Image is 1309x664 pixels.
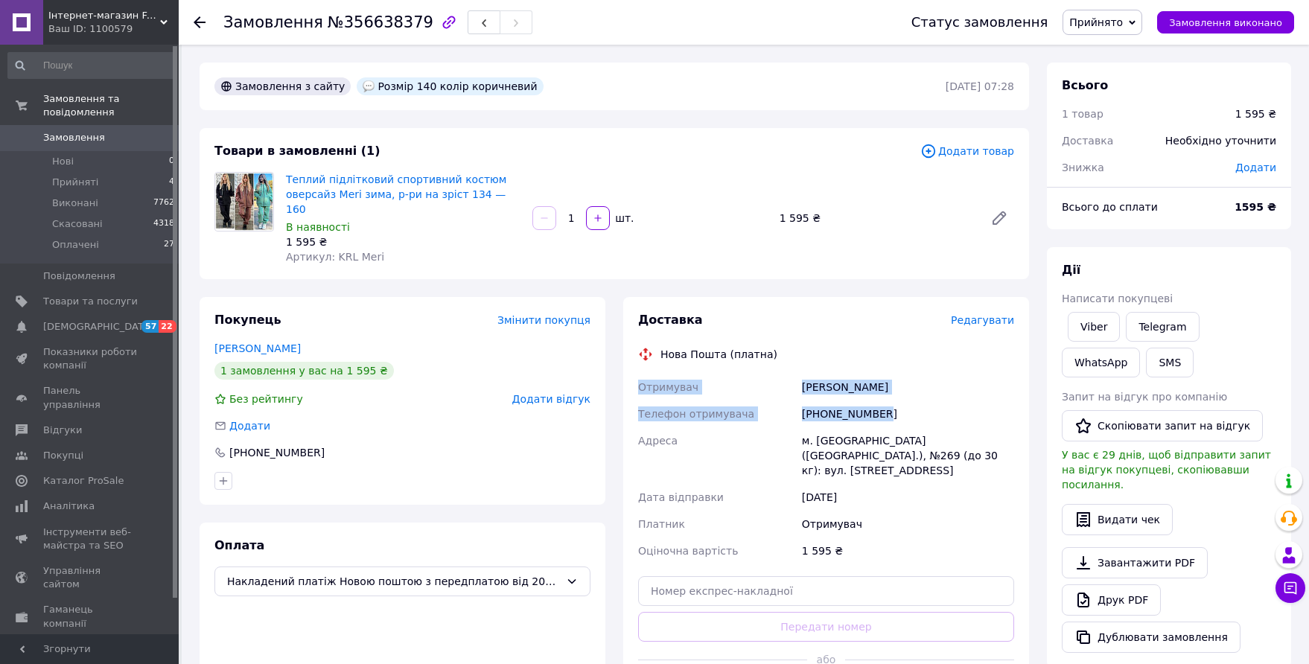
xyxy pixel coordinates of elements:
span: Гаманець компанії [43,603,138,630]
div: [DATE] [799,484,1017,511]
div: 1 595 ₴ [286,234,520,249]
span: Прийнято [1069,16,1123,28]
a: Завантажити PDF [1062,547,1208,578]
span: 22 [159,320,176,333]
a: WhatsApp [1062,348,1140,377]
span: Товари та послуги [43,295,138,308]
span: Додати [229,420,270,432]
span: Написати покупцеві [1062,293,1173,304]
span: Редагувати [951,314,1014,326]
div: 1 595 ₴ [774,208,978,229]
input: Пошук [7,52,176,79]
span: 7762 [153,197,174,210]
b: 1595 ₴ [1235,201,1276,213]
span: Всього до сплати [1062,201,1158,213]
span: 27 [164,238,174,252]
span: Адреса [638,435,678,447]
a: Теплий підлітковий спортивний костюм оверсайз Meri зима, р-ри на зріст 134 — 160 [286,173,506,215]
span: №356638379 [328,13,433,31]
div: 1 595 ₴ [799,537,1017,564]
span: Покупець [214,313,281,327]
a: Друк PDF [1062,584,1161,616]
span: Показники роботи компанії [43,345,138,372]
span: Платник [638,518,685,530]
span: [DEMOGRAPHIC_DATA] [43,320,153,333]
span: Запит на відгук про компанію [1062,391,1227,403]
span: Додати відгук [512,393,590,405]
button: SMS [1146,348,1194,377]
span: Прийняті [52,176,98,189]
span: Оплачені [52,238,99,252]
span: Оплата [214,538,264,552]
span: Інструменти веб-майстра та SEO [43,526,138,552]
button: Дублювати замовлення [1062,622,1240,653]
span: Виконані [52,197,98,210]
span: 4 [169,176,174,189]
span: Аналітика [43,499,95,513]
span: Накладений платіж Новою поштою з передплатою від 200 грн. [227,573,560,590]
span: Товари в замовленні (1) [214,144,380,158]
div: 1 595 ₴ [1235,106,1276,121]
span: Змінити покупця [497,314,590,326]
span: Інтернет-магазин Family-tex [48,9,160,22]
span: Повідомлення [43,269,115,283]
span: Доставка [638,313,703,327]
div: Повернутися назад [194,15,206,30]
button: Скопіювати запит на відгук [1062,410,1263,441]
a: [PERSON_NAME] [214,342,301,354]
span: 0 [169,155,174,168]
span: Замовлення [43,131,105,144]
div: 1 замовлення у вас на 1 595 ₴ [214,362,394,380]
span: Без рейтингу [229,393,303,405]
img: Теплий підлітковий спортивний костюм оверсайз Meri зима, р-ри на зріст 134 — 160 [215,173,273,231]
div: [PERSON_NAME] [799,374,1017,400]
span: Нові [52,155,74,168]
span: Знижка [1062,162,1104,173]
div: м. [GEOGRAPHIC_DATA] ([GEOGRAPHIC_DATA].), №269 (до 30 кг): вул. [STREET_ADDRESS] [799,427,1017,484]
div: [PHONE_NUMBER] [228,445,326,460]
span: Всього [1062,78,1108,92]
span: Відгуки [43,424,82,437]
a: Viber [1068,312,1120,342]
span: Оціночна вартість [638,545,738,557]
button: Видати чек [1062,504,1173,535]
span: Управління сайтом [43,564,138,591]
span: Скасовані [52,217,103,231]
span: 1 товар [1062,108,1103,120]
div: [PHONE_NUMBER] [799,400,1017,427]
span: Панель управління [43,384,138,411]
span: Доставка [1062,135,1113,147]
span: Покупці [43,449,83,462]
span: Замовлення та повідомлення [43,92,179,119]
a: Telegram [1126,312,1199,342]
div: Необхідно уточнити [1156,124,1285,157]
span: В наявності [286,221,350,233]
div: Замовлення з сайту [214,77,351,95]
div: шт. [611,211,635,226]
button: Чат з покупцем [1275,573,1305,603]
button: Замовлення виконано [1157,11,1294,33]
span: Отримувач [638,381,698,393]
div: Розмір 140 колір коричневий [357,77,543,95]
div: Отримувач [799,511,1017,537]
img: :speech_balloon: [363,80,375,92]
span: Додати [1235,162,1276,173]
span: Замовлення виконано [1169,17,1282,28]
span: Артикул: KRL Meri [286,251,384,263]
span: Замовлення [223,13,323,31]
span: Телефон отримувача [638,408,754,420]
span: Додати товар [920,143,1014,159]
span: Дата відправки [638,491,724,503]
div: Ваш ID: 1100579 [48,22,179,36]
span: Каталог ProSale [43,474,124,488]
div: Статус замовлення [911,15,1048,30]
time: [DATE] 07:28 [946,80,1014,92]
div: Нова Пошта (платна) [657,347,781,362]
input: Номер експрес-накладної [638,576,1014,606]
span: Дії [1062,263,1080,277]
span: 4318 [153,217,174,231]
span: У вас є 29 днів, щоб відправити запит на відгук покупцеві, скопіювавши посилання. [1062,449,1271,491]
a: Редагувати [984,203,1014,233]
span: 57 [141,320,159,333]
